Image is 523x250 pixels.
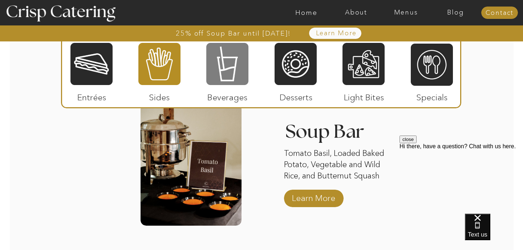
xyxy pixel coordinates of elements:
a: Learn More [299,30,373,37]
a: Blog [431,9,481,16]
p: Tomato Basil, Loaded Baked Potato, Vegetable and Wild Rice, and Butternut Squash [284,148,396,183]
a: Home [281,9,331,16]
p: Specials [408,85,456,106]
iframe: podium webchat widget prompt [400,136,523,223]
a: Menus [381,9,431,16]
h3: Soup Bar [285,122,411,145]
a: 25% off Soup Bar until [DATE]! [150,30,317,37]
p: Beverages [203,85,251,106]
iframe: podium webchat widget bubble [465,214,523,250]
a: About [331,9,381,16]
p: Desserts [272,85,320,106]
p: Light Bites [340,85,388,106]
p: Sides [135,85,183,106]
p: Entrées [68,85,116,106]
a: Contact [481,9,518,17]
a: Learn More [289,186,338,207]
